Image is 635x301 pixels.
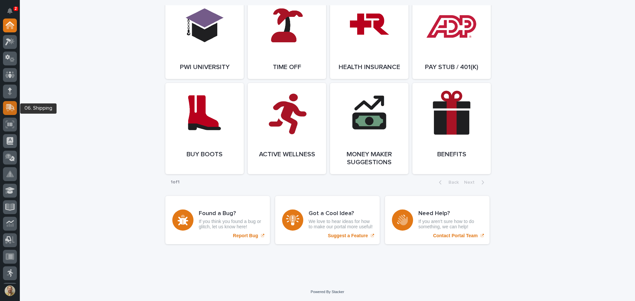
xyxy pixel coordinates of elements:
p: We love to hear ideas for how to make our portal more useful! [309,219,373,230]
a: Active Wellness [248,83,326,174]
a: Benefits [412,83,491,174]
div: Notifications2 [8,8,17,19]
span: Next [464,180,479,185]
h3: Need Help? [418,210,483,217]
p: 1 of 1 [165,174,185,190]
button: users-avatar [3,284,17,298]
p: If you aren't sure how to do something, we can help! [418,219,483,230]
h3: Got a Cool Idea? [309,210,373,217]
a: Contact Portal Team [385,196,489,244]
p: If you think you found a bug or glitch, let us know here! [199,219,263,230]
a: Suggest a Feature [275,196,380,244]
p: Suggest a Feature [328,233,368,239]
a: Money Maker Suggestions [330,83,408,174]
h3: Found a Bug? [199,210,263,217]
a: Powered By Stacker [311,290,344,294]
button: Back [434,179,461,185]
a: Report Bug [165,196,270,244]
p: Report Bug [233,233,258,239]
p: 2 [15,6,17,11]
button: Next [461,179,489,185]
a: Buy Boots [165,83,244,174]
p: Contact Portal Team [433,233,478,239]
button: Notifications [3,4,17,18]
span: Back [444,180,459,185]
